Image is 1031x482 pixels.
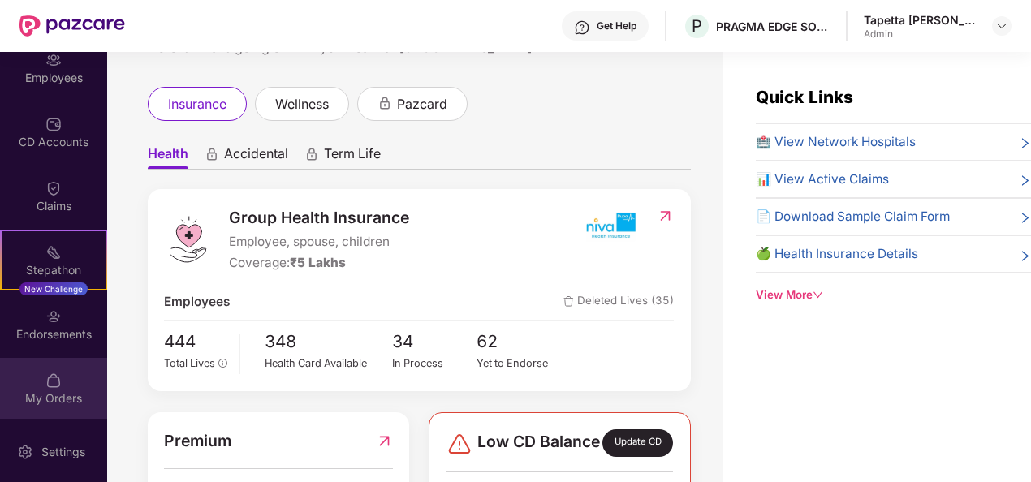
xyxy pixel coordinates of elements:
[477,355,562,372] div: Yet to Endorse
[218,359,227,368] span: info-circle
[756,244,918,264] span: 🍏 Health Insurance Details
[756,170,889,189] span: 📊 View Active Claims
[392,329,477,355] span: 34
[1019,247,1031,264] span: right
[574,19,590,36] img: svg+xml;base64,PHN2ZyBpZD0iSGVscC0zMngzMiIgeG1sbnM9Imh0dHA6Ly93d3cudzMub3JnLzIwMDAvc3ZnIiB3aWR0aD...
[265,329,392,355] span: 348
[1019,173,1031,189] span: right
[19,15,125,37] img: New Pazcare Logo
[324,145,381,169] span: Term Life
[164,215,213,264] img: logo
[563,296,574,307] img: deleteIcon
[756,207,950,226] span: 📄 Download Sample Claim Form
[392,355,477,372] div: In Process
[377,96,392,110] div: animation
[446,431,472,457] img: svg+xml;base64,PHN2ZyBpZD0iRGFuZ2VyLTMyeDMyIiB4bWxucz0iaHR0cDovL3d3dy53My5vcmcvMjAwMC9zdmciIHdpZH...
[376,428,393,453] img: RedirectIcon
[290,255,346,270] span: ₹5 Lakhs
[45,372,62,389] img: svg+xml;base64,PHN2ZyBpZD0iTXlfT3JkZXJzIiBkYXRhLW5hbWU9Ik15IE9yZGVycyIgeG1sbnM9Imh0dHA6Ly93d3cudz...
[1019,136,1031,152] span: right
[756,286,1031,303] div: View More
[148,145,188,169] span: Health
[477,429,600,457] span: Low CD Balance
[45,116,62,132] img: svg+xml;base64,PHN2ZyBpZD0iQ0RfQWNjb3VudHMiIGRhdGEtbmFtZT0iQ0QgQWNjb3VudHMiIHhtbG5zPSJodHRwOi8vd3...
[168,94,226,114] span: insurance
[864,28,977,41] div: Admin
[597,19,636,32] div: Get Help
[45,308,62,325] img: svg+xml;base64,PHN2ZyBpZD0iRW5kb3JzZW1lbnRzIiB4bWxucz0iaHR0cDovL3d3dy53My5vcmcvMjAwMC9zdmciIHdpZH...
[17,444,33,460] img: svg+xml;base64,PHN2ZyBpZD0iU2V0dGluZy0yMHgyMCIgeG1sbnM9Imh0dHA6Ly93d3cudzMub3JnLzIwMDAvc3ZnIiB3aW...
[580,205,641,246] img: insurerIcon
[45,52,62,68] img: svg+xml;base64,PHN2ZyBpZD0iRW1wbG95ZWVzIiB4bWxucz0iaHR0cDovL3d3dy53My5vcmcvMjAwMC9zdmciIHdpZHRoPS...
[205,147,219,161] div: animation
[756,132,916,152] span: 🏥 View Network Hospitals
[397,94,447,114] span: pazcard
[1019,210,1031,226] span: right
[229,232,409,252] span: Employee, spouse, children
[657,208,674,224] img: RedirectIcon
[716,19,830,34] div: PRAGMA EDGE SOFTWARE SERVICES PRIVATE LIMITED
[19,282,88,295] div: New Challenge
[813,290,823,300] span: down
[995,19,1008,32] img: svg+xml;base64,PHN2ZyBpZD0iRHJvcGRvd24tMzJ4MzIiIHhtbG5zPSJodHRwOi8vd3d3LnczLm9yZy8yMDAwL3N2ZyIgd2...
[229,253,409,273] div: Coverage:
[164,292,230,312] span: Employees
[477,329,562,355] span: 62
[756,87,853,107] span: Quick Links
[275,94,329,114] span: wellness
[164,329,228,355] span: 444
[602,429,674,457] div: Update CD
[37,444,90,460] div: Settings
[45,244,62,260] img: svg+xml;base64,PHN2ZyB4bWxucz0iaHR0cDovL3d3dy53My5vcmcvMjAwMC9zdmciIHdpZHRoPSIyMSIgaGVpZ2h0PSIyMC...
[45,180,62,196] img: svg+xml;base64,PHN2ZyBpZD0iQ2xhaW0iIHhtbG5zPSJodHRwOi8vd3d3LnczLm9yZy8yMDAwL3N2ZyIgd2lkdGg9IjIwIi...
[563,292,674,312] span: Deleted Lives (35)
[2,262,106,278] div: Stepathon
[864,12,977,28] div: Tapetta [PERSON_NAME] [PERSON_NAME]
[164,357,215,369] span: Total Lives
[229,205,409,230] span: Group Health Insurance
[304,147,319,161] div: animation
[224,145,288,169] span: Accidental
[164,428,231,453] span: Premium
[692,16,702,36] span: P
[265,355,392,372] div: Health Card Available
